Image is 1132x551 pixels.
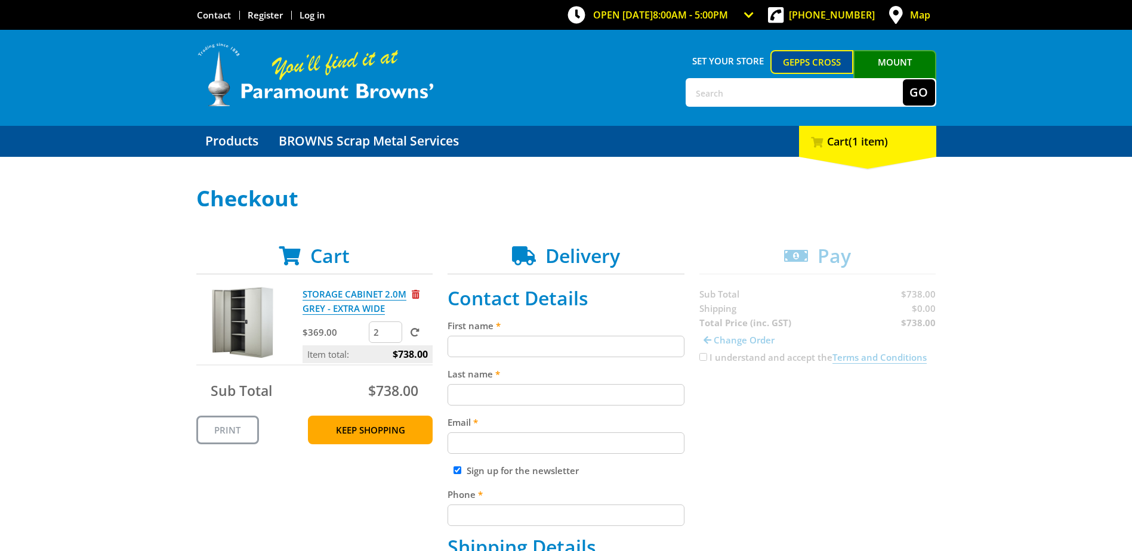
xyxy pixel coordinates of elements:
label: Sign up for the newsletter [467,465,579,476]
div: Cart [799,126,936,157]
label: Last name [448,367,684,381]
span: Set your store [686,50,771,72]
input: Please enter your telephone number. [448,504,684,526]
img: Paramount Browns' [196,42,435,108]
a: STORAGE CABINET 2.0M GREY - EXTRA WIDE [303,288,406,315]
p: $369.00 [303,325,366,339]
span: Sub Total [211,381,272,400]
a: Gepps Cross [770,50,853,74]
span: $738.00 [368,381,418,400]
a: Keep Shopping [308,416,433,444]
a: Remove from cart [412,288,420,300]
a: Print [196,416,259,444]
h1: Checkout [196,187,936,211]
input: Please enter your first name. [448,336,684,357]
span: (1 item) [849,134,888,148]
h2: Contact Details [448,287,684,309]
span: $738.00 [393,345,428,363]
a: Go to the registration page [248,9,283,21]
a: Mount [PERSON_NAME] [853,50,936,95]
input: Please enter your last name. [448,384,684,405]
input: Search [687,79,903,106]
span: Cart [310,243,350,268]
span: OPEN [DATE] [593,8,728,21]
img: STORAGE CABINET 2.0M GREY - EXTRA WIDE [208,287,279,358]
label: Phone [448,487,684,502]
p: Item total: [303,345,433,363]
label: Email [448,415,684,429]
button: Go [903,79,935,106]
a: Go to the Products page [196,126,267,157]
input: Please enter your email address. [448,432,684,454]
span: 8:00am - 5:00pm [653,8,728,21]
a: Log in [300,9,325,21]
label: First name [448,318,684,333]
a: Go to the Contact page [197,9,231,21]
span: Delivery [545,243,620,268]
a: Go to the BROWNS Scrap Metal Services page [270,126,468,157]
